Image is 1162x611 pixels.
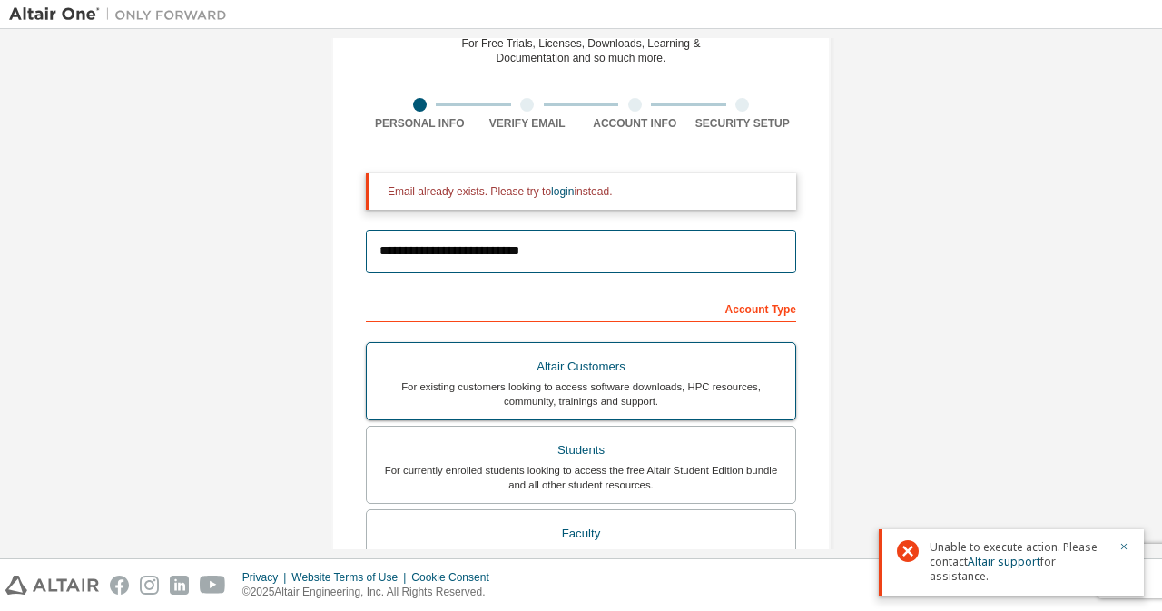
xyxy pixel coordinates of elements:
div: Privacy [242,570,291,585]
a: Altair support [968,554,1040,569]
img: youtube.svg [200,576,226,595]
span: Unable to execute action. Please contact for assistance. [930,540,1108,584]
div: Faculty [378,521,784,547]
div: Account Info [581,116,689,131]
div: For Free Trials, Licenses, Downloads, Learning & Documentation and so much more. [462,36,701,65]
p: © 2025 Altair Engineering, Inc. All Rights Reserved. [242,585,500,600]
div: Website Terms of Use [291,570,411,585]
div: Students [378,438,784,463]
div: Verify Email [474,116,582,131]
a: login [551,185,574,198]
img: Altair One [9,5,236,24]
div: Personal Info [366,116,474,131]
div: Cookie Consent [411,570,499,585]
div: For currently enrolled students looking to access the free Altair Student Edition bundle and all ... [378,463,784,492]
img: facebook.svg [110,576,129,595]
img: instagram.svg [140,576,159,595]
div: Email already exists. Please try to instead. [388,184,782,199]
img: altair_logo.svg [5,576,99,595]
div: For faculty & administrators of academic institutions administering students and accessing softwa... [378,546,784,575]
div: For existing customers looking to access software downloads, HPC resources, community, trainings ... [378,379,784,409]
div: Account Type [366,293,796,322]
img: linkedin.svg [170,576,189,595]
div: Altair Customers [378,354,784,379]
div: Security Setup [689,116,797,131]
